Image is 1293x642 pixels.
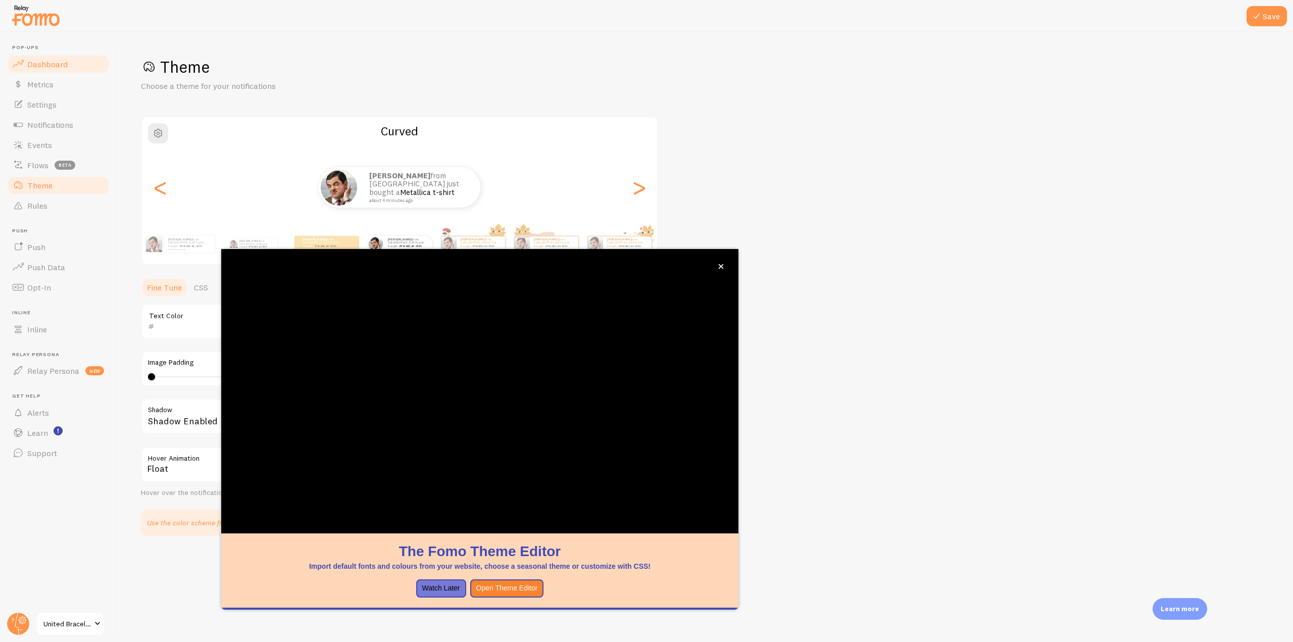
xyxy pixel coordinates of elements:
[369,172,470,203] p: from [GEOGRAPHIC_DATA] just bought a
[27,160,48,170] span: Flows
[27,140,52,150] span: Events
[141,399,444,435] div: Shadow Enabled
[321,169,357,206] img: Fomo
[148,358,437,367] label: Image Padding
[6,175,110,195] a: Theme
[461,248,500,250] small: about 4 minutes ago
[12,44,110,51] span: Pop-ups
[142,123,657,139] h2: Curved
[27,448,57,458] span: Support
[141,80,383,92] p: Choose a theme for your notifications
[239,238,273,250] p: from [GEOGRAPHIC_DATA] just bought a
[27,428,48,438] span: Learn
[250,245,267,248] a: Metallica t-shirt
[12,310,110,316] span: Inline
[388,237,412,241] strong: [PERSON_NAME]
[607,248,646,250] small: about 4 minutes ago
[546,244,568,248] a: Metallica t-shirt
[141,447,444,482] div: Float
[6,155,110,175] a: Flows beta
[607,237,631,241] strong: [PERSON_NAME]
[416,579,466,598] button: Watch Later
[154,151,166,224] div: Previous slide
[388,248,427,250] small: about 4 minutes ago
[27,262,65,272] span: Push Data
[400,187,455,197] a: Metallica t-shirt
[6,237,110,257] a: Push
[27,59,68,69] span: Dashboard
[6,423,110,443] a: Learn
[6,277,110,298] a: Opt-In
[1153,598,1207,620] div: Learn more
[587,236,603,252] img: Fomo
[369,198,467,203] small: about 4 minutes ago
[229,240,237,248] img: Fomo
[6,135,110,155] a: Events
[6,443,110,463] a: Support
[221,249,738,610] div: The Fomo Theme EditorImport default fonts and colours from your website, choose a seasonal theme ...
[6,115,110,135] a: Notifications
[147,518,274,528] p: Use the color scheme from your website
[27,100,57,110] span: Settings
[470,579,544,598] button: Open Theme Editor
[141,277,188,298] a: Fine Tune
[27,282,51,292] span: Opt-In
[619,244,641,248] a: Metallica t-shirt
[168,248,210,250] small: about 4 minutes ago
[6,319,110,339] a: Inline
[303,237,343,250] p: from [GEOGRAPHIC_DATA] just bought a
[368,236,383,251] img: Fomo
[303,237,327,241] strong: [PERSON_NAME]
[11,3,61,28] img: fomo-relay-logo-orange.svg
[303,248,342,250] small: about 4 minutes ago
[441,236,456,252] img: Fomo
[534,248,573,250] small: about 4 minutes ago
[141,57,1269,77] h1: Theme
[239,239,260,242] strong: [PERSON_NAME]
[607,237,648,250] p: from [GEOGRAPHIC_DATA] just bought a
[141,488,444,498] div: Hover over the notification for preview
[6,195,110,216] a: Rules
[315,244,336,248] a: Metallica t-shirt
[461,237,501,250] p: from [GEOGRAPHIC_DATA] just bought a
[6,74,110,94] a: Metrics
[43,618,91,630] span: United Bracelets
[168,237,211,250] p: from [GEOGRAPHIC_DATA] just bought a
[146,236,162,252] img: Fomo
[27,201,47,211] span: Rules
[180,244,202,248] a: Metallica t-shirt
[54,426,63,435] svg: <p>Watch New Feature Tutorials!</p>
[12,393,110,400] span: Get Help
[6,54,110,74] a: Dashboard
[6,257,110,277] a: Push Data
[1161,604,1199,614] p: Learn more
[534,237,574,250] p: from [GEOGRAPHIC_DATA] just bought a
[27,79,54,89] span: Metrics
[369,171,430,180] strong: [PERSON_NAME]
[12,352,110,358] span: Relay Persona
[27,120,73,130] span: Notifications
[168,237,192,241] strong: [PERSON_NAME]
[633,151,645,224] div: Next slide
[27,242,45,252] span: Push
[27,180,53,190] span: Theme
[388,237,428,250] p: from [GEOGRAPHIC_DATA] just bought a
[85,366,104,375] span: new
[6,361,110,381] a: Relay Persona new
[27,324,47,334] span: Inline
[233,541,726,561] h1: The Fomo Theme Editor
[233,561,726,571] p: Import default fonts and colours from your website, choose a seasonal theme or customize with CSS!
[36,612,105,636] a: United Bracelets
[534,237,558,241] strong: [PERSON_NAME]
[188,277,214,298] a: CSS
[27,408,49,418] span: Alerts
[473,244,494,248] a: Metallica t-shirt
[400,244,422,248] a: Metallica t-shirt
[6,403,110,423] a: Alerts
[514,236,529,252] img: Fomo
[6,94,110,115] a: Settings
[461,237,485,241] strong: [PERSON_NAME]
[716,261,726,272] button: close,
[27,366,79,376] span: Relay Persona
[55,161,75,170] span: beta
